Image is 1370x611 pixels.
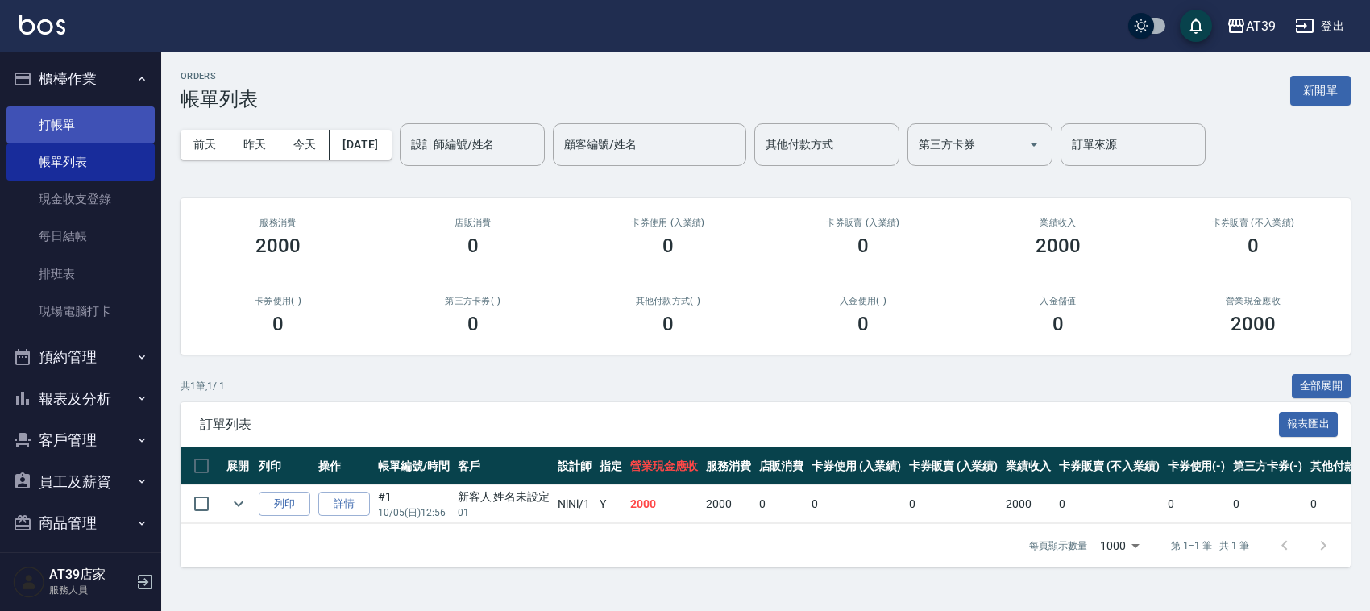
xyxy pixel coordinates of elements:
[857,235,869,257] h3: 0
[467,235,479,257] h3: 0
[1246,16,1276,36] div: AT39
[1290,82,1351,98] a: 新開單
[626,485,702,523] td: 2000
[13,566,45,598] img: Person
[1052,313,1064,335] h3: 0
[662,313,674,335] h3: 0
[330,130,391,160] button: [DATE]
[980,296,1136,306] h2: 入金儲值
[378,505,450,520] p: 10/05 (日) 12:56
[374,447,454,485] th: 帳單編號/時間
[755,447,808,485] th: 店販消費
[1248,235,1259,257] h3: 0
[1094,524,1145,567] div: 1000
[1180,10,1212,42] button: save
[1164,447,1230,485] th: 卡券使用(-)
[181,88,258,110] h3: 帳單列表
[857,313,869,335] h3: 0
[1171,538,1249,553] p: 第 1–1 筆 共 1 筆
[226,492,251,516] button: expand row
[596,485,626,523] td: Y
[590,296,746,306] h2: 其他付款方式(-)
[374,485,454,523] td: #1
[1055,447,1163,485] th: 卡券販賣 (不入業績)
[395,296,551,306] h2: 第三方卡券(-)
[200,296,356,306] h2: 卡券使用(-)
[6,336,155,378] button: 預約管理
[662,235,674,257] h3: 0
[1175,296,1331,306] h2: 營業現金應收
[1289,11,1351,41] button: 登出
[554,485,596,523] td: NiNi /1
[1279,412,1339,437] button: 報表匯出
[1279,416,1339,431] a: 報表匯出
[6,106,155,143] a: 打帳單
[1175,218,1331,228] h2: 卡券販賣 (不入業績)
[626,447,702,485] th: 營業現金應收
[19,15,65,35] img: Logo
[222,447,255,485] th: 展開
[230,130,280,160] button: 昨天
[1055,485,1163,523] td: 0
[181,379,225,393] p: 共 1 筆, 1 / 1
[200,417,1279,433] span: 訂單列表
[6,293,155,330] a: 現場電腦打卡
[702,447,755,485] th: 服務消費
[785,218,941,228] h2: 卡券販賣 (入業績)
[49,567,131,583] h5: AT39店家
[1029,538,1087,553] p: 每頁顯示數量
[454,447,554,485] th: 客戶
[1290,76,1351,106] button: 新開單
[596,447,626,485] th: 指定
[467,313,479,335] h3: 0
[1002,485,1055,523] td: 2000
[272,313,284,335] h3: 0
[6,502,155,544] button: 商品管理
[1229,485,1306,523] td: 0
[755,485,808,523] td: 0
[49,583,131,597] p: 服務人員
[807,485,905,523] td: 0
[458,488,550,505] div: 新客人 姓名未設定
[200,218,356,228] h3: 服務消費
[6,378,155,420] button: 報表及分析
[280,130,330,160] button: 今天
[6,419,155,461] button: 客戶管理
[255,235,301,257] h3: 2000
[259,492,310,517] button: 列印
[590,218,746,228] h2: 卡券使用 (入業績)
[1021,131,1047,157] button: Open
[6,181,155,218] a: 現金收支登錄
[980,218,1136,228] h2: 業績收入
[1036,235,1081,257] h3: 2000
[905,447,1003,485] th: 卡券販賣 (入業績)
[181,130,230,160] button: 前天
[6,256,155,293] a: 排班表
[6,461,155,503] button: 員工及薪資
[318,492,370,517] a: 詳情
[785,296,941,306] h2: 入金使用(-)
[905,485,1003,523] td: 0
[1220,10,1282,43] button: AT39
[395,218,551,228] h2: 店販消費
[1292,374,1351,399] button: 全部展開
[1229,447,1306,485] th: 第三方卡券(-)
[554,447,596,485] th: 設計師
[1231,313,1276,335] h3: 2000
[181,71,258,81] h2: ORDERS
[1164,485,1230,523] td: 0
[255,447,314,485] th: 列印
[6,58,155,100] button: 櫃檯作業
[314,447,374,485] th: 操作
[6,143,155,181] a: 帳單列表
[458,505,550,520] p: 01
[6,218,155,255] a: 每日結帳
[807,447,905,485] th: 卡券使用 (入業績)
[702,485,755,523] td: 2000
[1002,447,1055,485] th: 業績收入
